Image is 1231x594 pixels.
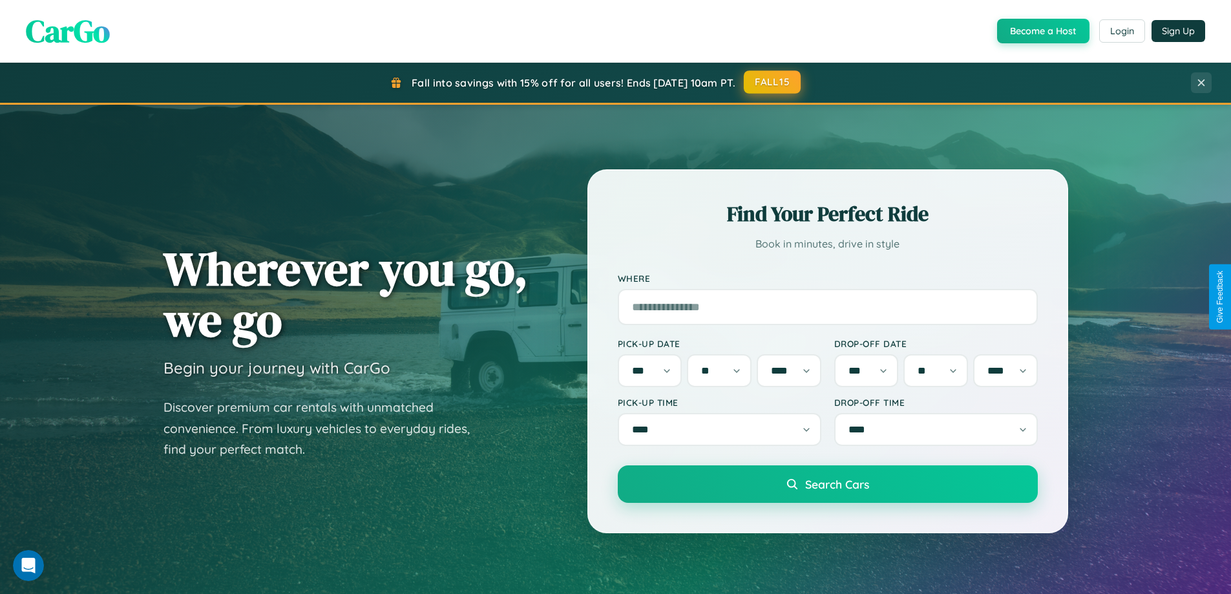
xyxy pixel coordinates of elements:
button: Sign Up [1152,20,1205,42]
label: Drop-off Time [834,397,1038,408]
p: Discover premium car rentals with unmatched convenience. From luxury vehicles to everyday rides, ... [163,397,487,460]
div: Give Feedback [1215,271,1225,323]
h3: Begin your journey with CarGo [163,358,390,377]
label: Pick-up Time [618,397,821,408]
label: Pick-up Date [618,338,821,349]
span: CarGo [26,10,110,52]
button: FALL15 [744,70,801,94]
h1: Wherever you go, we go [163,243,528,345]
label: Drop-off Date [834,338,1038,349]
h2: Find Your Perfect Ride [618,200,1038,228]
button: Become a Host [997,19,1089,43]
span: Fall into savings with 15% off for all users! Ends [DATE] 10am PT. [412,76,735,89]
button: Search Cars [618,465,1038,503]
label: Where [618,273,1038,284]
p: Book in minutes, drive in style [618,235,1038,253]
iframe: Intercom live chat [13,550,44,581]
button: Login [1099,19,1145,43]
span: Search Cars [805,477,869,491]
